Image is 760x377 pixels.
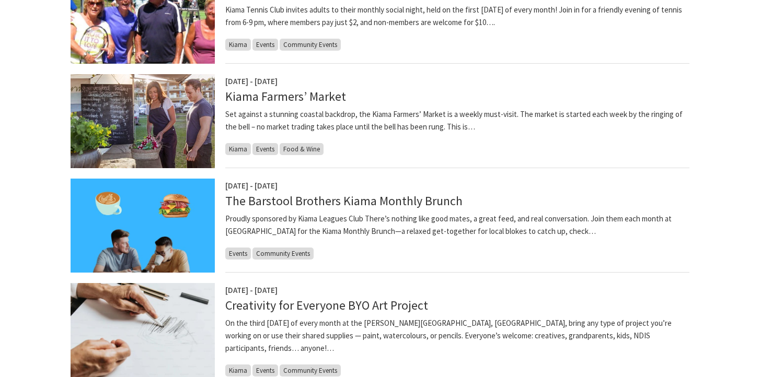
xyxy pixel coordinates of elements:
span: Community Events [280,39,341,51]
a: Kiama Farmers’ Market [225,88,346,104]
span: Events [252,143,278,155]
p: Kiama Tennis Club invites adults to their monthly social night, held on the first [DATE] of every... [225,4,689,29]
span: [DATE] - [DATE] [225,181,278,191]
span: [DATE] - [DATE] [225,76,278,86]
span: Kiama [225,364,251,376]
p: Proudly sponsored by Kiama Leagues Club There’s nothing like good mates, a great feed, and real c... [225,213,689,238]
span: Community Events [252,248,314,260]
span: [DATE] - [DATE] [225,285,278,295]
span: Events [252,364,278,376]
span: Events [252,39,278,51]
span: Kiama [225,39,251,51]
img: Barstool brothers brunch [71,179,215,273]
img: Kiama-Farmers-Market-Credit-DNSW [71,74,215,168]
p: On the third [DATE] of every month at the [PERSON_NAME][GEOGRAPHIC_DATA], [GEOGRAPHIC_DATA], brin... [225,317,689,355]
span: Kiama [225,143,251,155]
p: Set against a stunning coastal backdrop, the Kiama Farmers’ Market is a weekly must-visit. The ma... [225,108,689,133]
span: Food & Wine [280,143,324,155]
a: Creativity for Everyone BYO Art Project [225,297,428,313]
span: Events [225,248,251,260]
a: The Barstool Brothers Kiama Monthly Brunch [225,193,463,209]
span: Community Events [280,364,341,376]
img: Pencil Drawing [71,283,215,377]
